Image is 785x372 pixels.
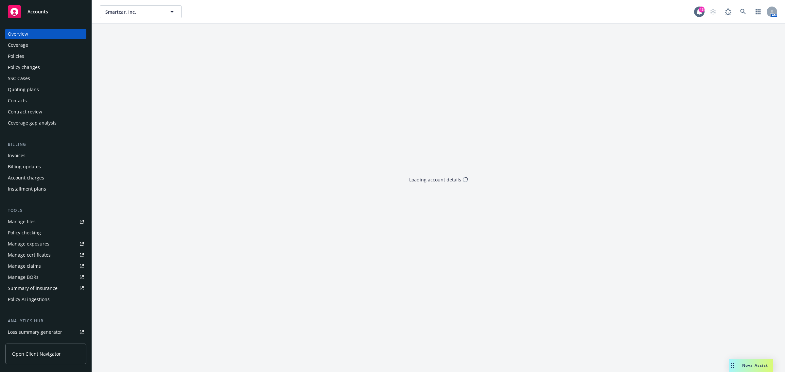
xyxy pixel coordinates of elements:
a: Policies [5,51,86,61]
span: Nova Assist [742,363,768,368]
a: Installment plans [5,184,86,194]
div: Loss summary generator [8,327,62,337]
a: Manage files [5,216,86,227]
a: Search [737,5,750,18]
a: Coverage gap analysis [5,118,86,128]
div: Manage claims [8,261,41,271]
div: Contract review [8,107,42,117]
div: Policies [8,51,24,61]
a: Account charges [5,173,86,183]
div: Summary of insurance [8,283,58,294]
div: Policy AI ingestions [8,294,50,305]
span: Accounts [27,9,48,14]
div: Loading account details [409,176,461,183]
a: Invoices [5,150,86,161]
a: SSC Cases [5,73,86,84]
a: Policy AI ingestions [5,294,86,305]
a: Billing updates [5,161,86,172]
div: Tools [5,207,86,214]
a: Contract review [5,107,86,117]
div: Invoices [8,150,26,161]
div: Contacts [8,95,27,106]
div: Manage files [8,216,36,227]
span: Open Client Navigator [12,350,61,357]
a: Policy checking [5,228,86,238]
div: Coverage [8,40,28,50]
div: Billing [5,141,86,148]
a: Manage certificates [5,250,86,260]
a: Accounts [5,3,86,21]
a: Manage claims [5,261,86,271]
div: Manage BORs [8,272,39,282]
a: Start snowing [706,5,720,18]
a: Contacts [5,95,86,106]
a: Report a Bug [722,5,735,18]
div: Account charges [8,173,44,183]
a: Loss summary generator [5,327,86,337]
div: Quoting plans [8,84,39,95]
a: Policy changes [5,62,86,73]
div: Policy changes [8,62,40,73]
div: Billing updates [8,161,41,172]
a: Switch app [752,5,765,18]
div: Policy checking [8,228,41,238]
button: Nova Assist [729,359,773,372]
div: Installment plans [8,184,46,194]
a: Coverage [5,40,86,50]
a: Summary of insurance [5,283,86,294]
div: Drag to move [729,359,737,372]
div: Manage certificates [8,250,51,260]
div: 43 [699,7,705,12]
div: SSC Cases [8,73,30,84]
a: Manage exposures [5,239,86,249]
div: Coverage gap analysis [8,118,57,128]
div: Analytics hub [5,318,86,324]
div: Overview [8,29,28,39]
a: Manage BORs [5,272,86,282]
span: Smartcar, Inc. [105,8,162,15]
a: Quoting plans [5,84,86,95]
button: Smartcar, Inc. [100,5,182,18]
div: Manage exposures [8,239,49,249]
a: Overview [5,29,86,39]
